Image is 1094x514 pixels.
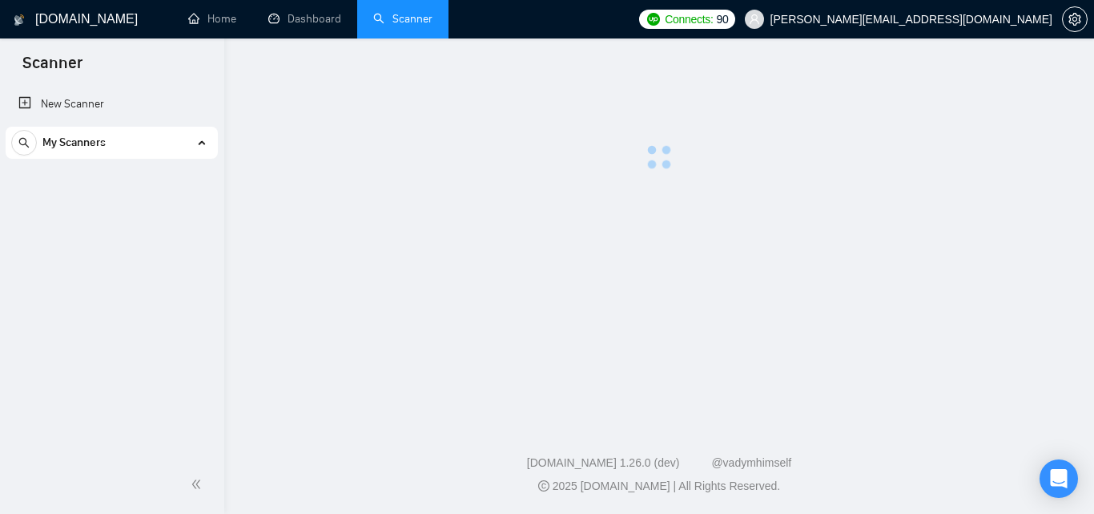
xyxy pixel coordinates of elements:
[268,12,341,26] a: dashboardDashboard
[191,476,207,492] span: double-left
[188,12,236,26] a: homeHome
[12,137,36,148] span: search
[665,10,713,28] span: Connects:
[717,10,729,28] span: 90
[6,127,218,165] li: My Scanners
[538,480,549,492] span: copyright
[527,456,680,469] a: [DOMAIN_NAME] 1.26.0 (dev)
[10,51,95,85] span: Scanner
[1040,459,1078,498] div: Open Intercom Messenger
[11,130,37,156] button: search
[237,478,1081,495] div: 2025 [DOMAIN_NAME] | All Rights Reserved.
[18,88,205,120] a: New Scanner
[749,14,760,25] span: user
[711,456,791,469] a: @vadymhimself
[42,127,106,159] span: My Scanners
[6,88,218,120] li: New Scanner
[1063,13,1087,26] span: setting
[373,12,432,26] a: searchScanner
[647,13,660,26] img: upwork-logo.png
[1062,13,1088,26] a: setting
[1062,6,1088,32] button: setting
[14,7,25,33] img: logo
